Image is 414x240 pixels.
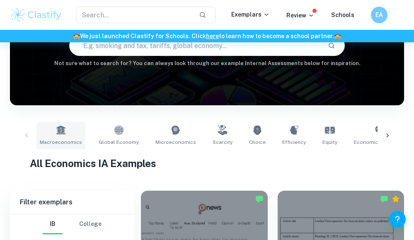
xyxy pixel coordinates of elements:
[334,33,341,39] span: 🏫
[10,59,404,68] h6: Not sure what to search for? You can always look through our example Internal Assessments below f...
[354,138,405,146] span: Economic Well-Being
[10,7,63,23] img: Clastify logo
[213,138,232,146] span: Scarcity
[380,195,388,203] img: Marked
[10,191,134,214] h6: Filter exemplars
[282,138,306,146] span: Efficiency
[40,138,82,146] span: Macroeconomics
[255,195,264,203] img: Marked
[70,34,322,57] input: E.g. smoking and tax, tariffs, global economy...
[286,11,315,20] p: Review
[155,138,196,146] span: Microeconomics
[43,214,102,234] div: Filter type choice
[371,7,387,23] button: EA
[206,33,219,39] a: here
[2,32,412,41] h6: We just launched Clastify for Schools. Click to learn how to become a school partner.
[392,195,400,203] div: Premium
[331,12,354,18] a: Schools
[30,156,385,171] h1: All Economics IA Examples
[389,211,406,228] button: Help and Feedback
[43,214,63,234] button: IB
[79,214,102,234] button: College
[375,10,384,19] h6: EA
[324,39,339,53] button: Search
[322,138,337,146] span: Equity
[249,138,266,146] span: Choice
[76,7,193,23] input: Search...
[73,33,80,39] span: 🏫
[99,138,139,146] span: Global Economy
[231,10,270,19] p: Exemplars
